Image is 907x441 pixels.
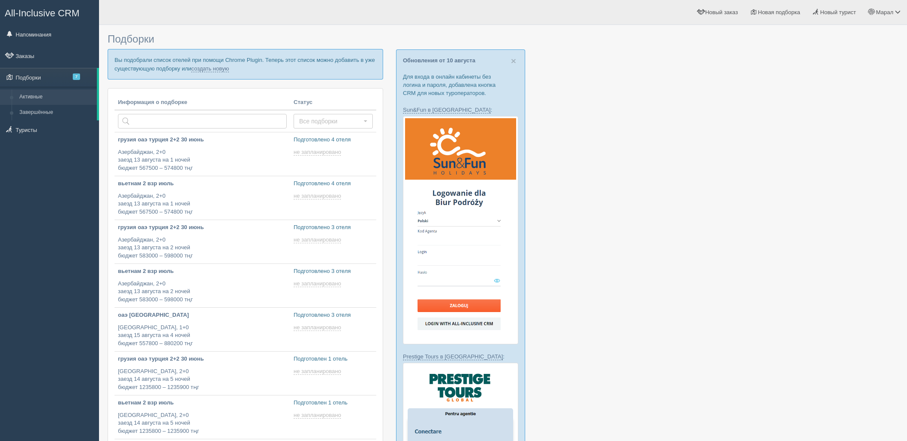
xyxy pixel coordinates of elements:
p: Для входа в онлайн кабинеты без логина и пароля, добавлена кнопка CRM для новых туроператоров. [403,73,518,97]
p: : [403,106,518,114]
a: грузия оаэ турция 2+2 30 июнь Азербайджан, 2+0заезд 13 августа на 1 ночейбюджет 567500 – 574800 тңг [115,132,290,176]
p: Подготовлено 3 отеля [294,311,373,319]
p: Подготовлено 3 отеля [294,224,373,232]
span: не запланировано [294,236,341,243]
p: грузия оаэ турция 2+2 30 июнь [118,136,287,144]
p: Подготовлен 1 отель [294,399,373,407]
a: не запланировано [294,412,343,419]
a: Prestige Tours в [GEOGRAPHIC_DATA] [403,353,503,360]
p: [GEOGRAPHIC_DATA], 2+0 заезд 14 августа на 5 ночей бюджет 1235800 – 1235900 тңг [118,411,287,435]
a: All-Inclusive CRM [0,0,99,24]
p: Подготовлено 4 отеля [294,180,373,188]
span: не запланировано [294,412,341,419]
span: Подборки [108,33,154,45]
p: Подготовлено 4 отеля [294,136,373,144]
a: вьетнам 2 взр июль [GEOGRAPHIC_DATA], 2+0заезд 14 августа на 5 ночейбюджет 1235800 – 1235900 тңг [115,395,290,439]
span: Новый заказ [705,9,738,15]
span: Все подборки [299,117,362,126]
img: sun-fun-%D0%BB%D0%BE%D0%B3%D1%96%D0%BD-%D1%87%D0%B5%D1%80%D0%B5%D0%B7-%D1%81%D1%80%D0%BC-%D0%B4%D... [403,116,518,344]
p: : [403,352,518,361]
a: не запланировано [294,324,343,331]
a: не запланировано [294,193,343,199]
a: оаэ [GEOGRAPHIC_DATA] [GEOGRAPHIC_DATA], 1+0заезд 15 августа на 4 ночейбюджет 557800 – 880200 тңг [115,308,290,351]
p: вьетнам 2 взр июль [118,267,287,276]
a: вьетнам 2 взр июль Азербайджан, 2+0заезд 13 августа на 1 ночейбюджет 567500 – 574800 тңг [115,176,290,220]
p: [GEOGRAPHIC_DATA], 1+0 заезд 15 августа на 4 ночей бюджет 557800 – 880200 тңг [118,324,287,348]
span: × [511,56,516,66]
p: грузия оаэ турция 2+2 30 июнь [118,224,287,232]
a: не запланировано [294,236,343,243]
span: 7 [73,73,80,80]
p: вьетнам 2 взр июль [118,180,287,188]
a: Завершённые [15,105,97,120]
a: создать новую [191,65,229,72]
th: Информация о подборке [115,95,290,110]
p: Азербайджан, 2+0 заезд 13 августа на 1 ночей бюджет 567500 – 574800 тңг [118,148,287,172]
span: Марал [876,9,893,15]
p: грузия оаэ турция 2+2 30 июнь [118,355,287,363]
a: грузия оаэ турция 2+2 30 июнь [GEOGRAPHIC_DATA], 2+0заезд 14 августа на 5 ночейбюджет 1235800 – 1... [115,352,290,395]
p: Азербайджан, 2+0 заезд 13 августа на 2 ночей бюджет 583000 – 598000 тңг [118,236,287,260]
button: Close [511,56,516,65]
a: грузия оаэ турция 2+2 30 июнь Азербайджан, 2+0заезд 13 августа на 2 ночейбюджет 583000 – 598000 тңг [115,220,290,263]
p: Азербайджан, 2+0 заезд 13 августа на 2 ночей бюджет 583000 – 598000 тңг [118,280,287,304]
input: Поиск по стране или туристу [118,114,287,129]
span: не запланировано [294,368,341,375]
a: Активные [15,89,97,105]
p: оаэ [GEOGRAPHIC_DATA] [118,311,287,319]
a: не запланировано [294,280,343,287]
p: Азербайджан, 2+0 заезд 13 августа на 1 ночей бюджет 567500 – 574800 тңг [118,192,287,216]
span: не запланировано [294,280,341,287]
span: All-Inclusive CRM [5,8,80,18]
p: Вы подобрали список отелей при помощи Chrome Plugin. Теперь этот список можно добавить в уже суще... [108,49,383,79]
span: не запланировано [294,149,341,156]
span: не запланировано [294,324,341,331]
a: вьетнам 2 взр июль Азербайджан, 2+0заезд 13 августа на 2 ночейбюджет 583000 – 598000 тңг [115,264,290,307]
span: Новый турист [820,9,856,15]
span: Новая подборка [758,9,800,15]
a: не запланировано [294,149,343,156]
p: Подготовлено 3 отеля [294,267,373,276]
p: вьетнам 2 взр июль [118,399,287,407]
a: Обновления от 10 августа [403,57,475,64]
th: Статус [290,95,376,110]
a: Sun&Fun в [GEOGRAPHIC_DATA] [403,107,491,113]
p: [GEOGRAPHIC_DATA], 2+0 заезд 14 августа на 5 ночей бюджет 1235800 – 1235900 тңг [118,367,287,392]
p: Подготовлен 1 отель [294,355,373,363]
span: не запланировано [294,193,341,199]
button: Все подборки [294,114,373,129]
a: не запланировано [294,368,343,375]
